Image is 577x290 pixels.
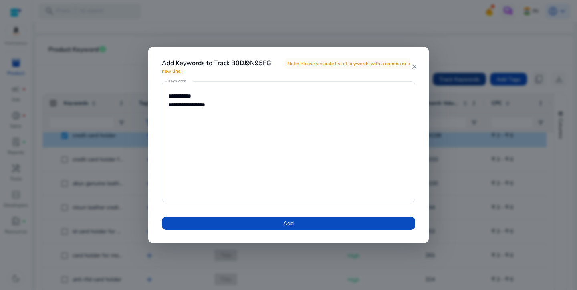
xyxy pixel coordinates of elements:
span: Note: Please separate list of keywords with a comma or a new line. [162,58,410,76]
button: Add [162,217,415,230]
span: Add [283,219,294,228]
h4: Add Keywords to Track B0DJ9N95FG [162,60,411,75]
mat-label: Keywords [168,79,186,84]
mat-icon: close [411,63,418,70]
